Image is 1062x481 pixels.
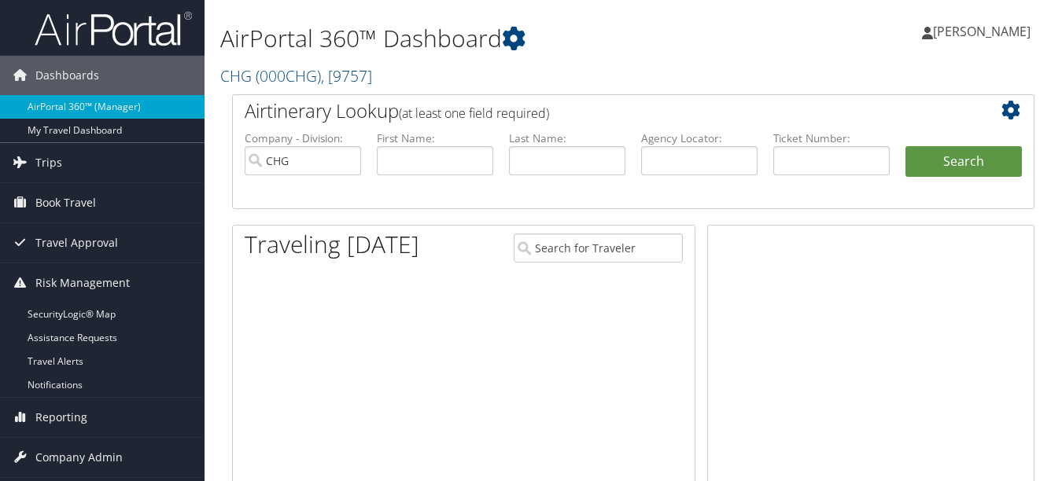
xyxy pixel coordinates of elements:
span: Risk Management [35,263,130,303]
button: Search [905,146,1022,178]
h2: Airtinerary Lookup [245,97,955,124]
span: Dashboards [35,56,99,95]
label: First Name: [377,130,493,146]
span: Book Travel [35,183,96,222]
a: CHG [220,65,372,86]
span: Company Admin [35,438,123,477]
h1: Traveling [DATE] [245,228,419,261]
label: Ticket Number: [773,130,890,146]
span: ( 000CHG ) [256,65,321,86]
label: Last Name: [509,130,625,146]
label: Company - Division: [245,130,361,146]
span: Reporting [35,398,87,437]
span: Travel Approval [35,223,118,263]
input: Search for Traveler [514,233,682,263]
a: [PERSON_NAME] [922,8,1046,55]
h1: AirPortal 360™ Dashboard [220,22,771,55]
span: Trips [35,143,62,182]
label: Agency Locator: [641,130,758,146]
span: (at least one field required) [399,105,549,122]
span: [PERSON_NAME] [933,23,1031,40]
span: , [ 9757 ] [321,65,372,86]
img: airportal-logo.png [35,10,192,47]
